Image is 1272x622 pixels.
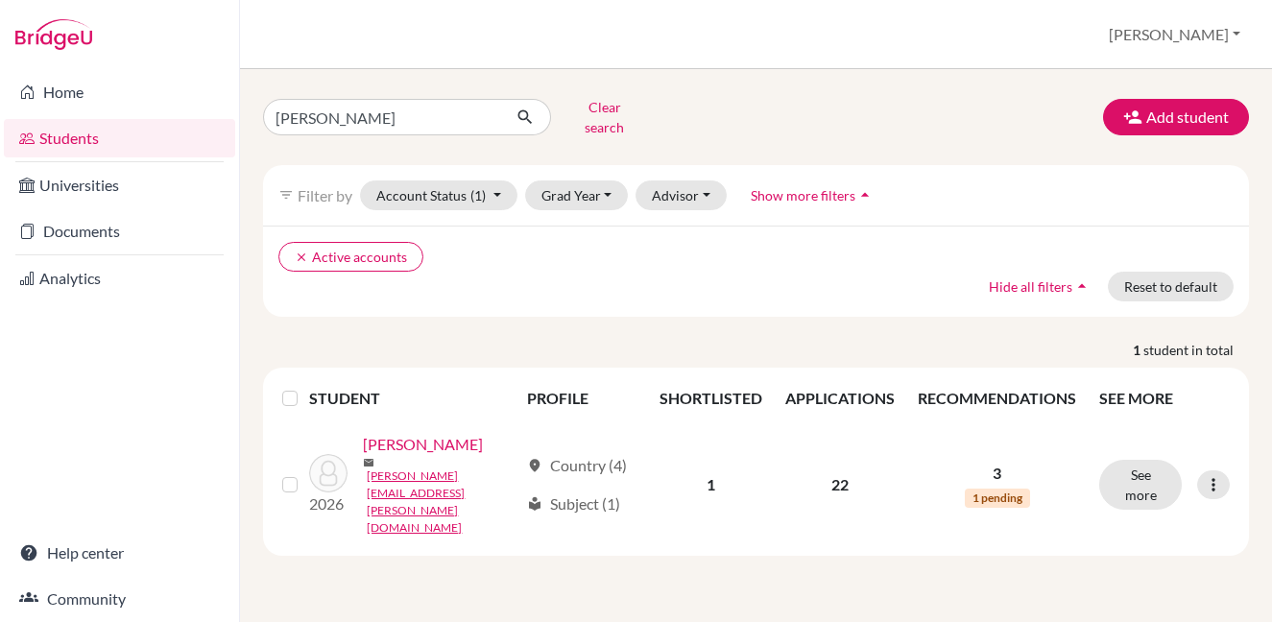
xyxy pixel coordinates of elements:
[4,119,235,157] a: Students
[1143,340,1249,360] span: student in total
[4,166,235,204] a: Universities
[527,492,620,515] div: Subject (1)
[551,92,658,142] button: Clear search
[309,454,348,492] img: Sokhan, Margarita
[295,251,308,264] i: clear
[734,180,891,210] button: Show more filtersarrow_drop_up
[648,375,774,421] th: SHORTLISTED
[516,375,648,421] th: PROFILE
[1099,460,1182,510] button: See more
[367,467,518,537] a: [PERSON_NAME][EMAIL_ADDRESS][PERSON_NAME][DOMAIN_NAME]
[855,185,875,204] i: arrow_drop_up
[1133,340,1143,360] strong: 1
[363,433,483,456] a: [PERSON_NAME]
[4,534,235,572] a: Help center
[298,186,352,204] span: Filter by
[4,580,235,618] a: Community
[4,73,235,111] a: Home
[774,421,906,548] td: 22
[972,272,1108,301] button: Hide all filtersarrow_drop_up
[1103,99,1249,135] button: Add student
[751,187,855,203] span: Show more filters
[918,462,1076,485] p: 3
[263,99,501,135] input: Find student by name...
[636,180,727,210] button: Advisor
[4,212,235,251] a: Documents
[527,496,542,512] span: local_library
[1072,276,1092,296] i: arrow_drop_up
[648,421,774,548] td: 1
[15,19,92,50] img: Bridge-U
[1100,16,1249,53] button: [PERSON_NAME]
[965,489,1030,508] span: 1 pending
[309,375,516,421] th: STUDENT
[278,242,423,272] button: clearActive accounts
[1088,375,1241,421] th: SEE MORE
[278,187,294,203] i: filter_list
[989,278,1072,295] span: Hide all filters
[360,180,517,210] button: Account Status(1)
[309,492,348,515] p: 2026
[4,259,235,298] a: Analytics
[470,187,486,203] span: (1)
[525,180,629,210] button: Grad Year
[363,457,374,468] span: mail
[527,458,542,473] span: location_on
[527,454,627,477] div: Country (4)
[774,375,906,421] th: APPLICATIONS
[1108,272,1234,301] button: Reset to default
[906,375,1088,421] th: RECOMMENDATIONS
